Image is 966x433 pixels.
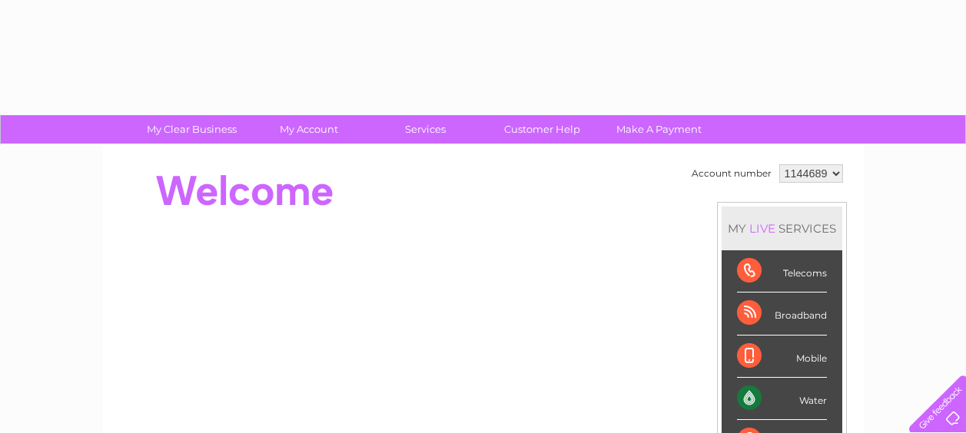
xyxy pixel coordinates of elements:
[362,115,489,144] a: Services
[746,221,778,236] div: LIVE
[737,335,827,378] div: Mobile
[737,250,827,293] div: Telecoms
[596,115,722,144] a: Make A Payment
[737,293,827,335] div: Broadband
[737,378,827,420] div: Water
[128,115,255,144] a: My Clear Business
[688,160,775,187] td: Account number
[722,207,842,250] div: MY SERVICES
[245,115,372,144] a: My Account
[479,115,606,144] a: Customer Help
